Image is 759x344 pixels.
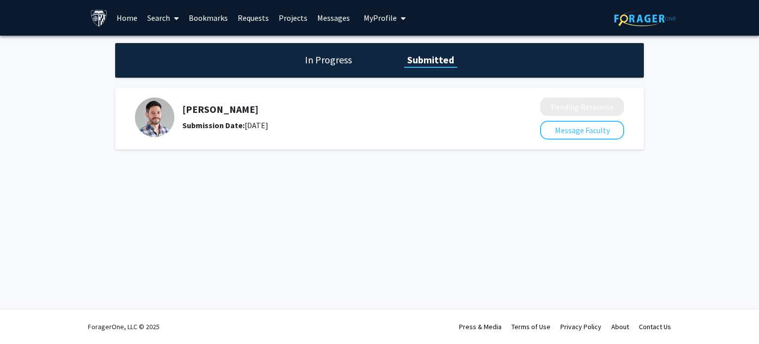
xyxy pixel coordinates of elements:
a: Requests [233,0,274,35]
div: ForagerOne, LLC © 2025 [88,309,160,344]
button: Message Faculty [540,121,624,140]
a: Terms of Use [511,322,550,331]
img: Johns Hopkins University Logo [90,9,108,27]
a: Bookmarks [184,0,233,35]
a: Message Faculty [540,125,624,135]
div: [DATE] [182,119,488,131]
a: Search [142,0,184,35]
a: About [611,322,629,331]
button: Pending Response [540,98,624,116]
b: Submission Date: [182,120,245,130]
a: Messages [312,0,355,35]
a: Projects [274,0,312,35]
a: Privacy Policy [560,322,601,331]
h1: In Progress [302,53,355,67]
a: Press & Media [459,322,502,331]
a: Home [112,0,142,35]
img: Profile Picture [135,98,174,137]
a: Contact Us [639,322,671,331]
iframe: Chat [7,299,42,337]
span: My Profile [364,13,397,23]
h1: Submitted [404,53,457,67]
img: ForagerOne Logo [614,11,676,26]
h5: [PERSON_NAME] [182,103,488,115]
